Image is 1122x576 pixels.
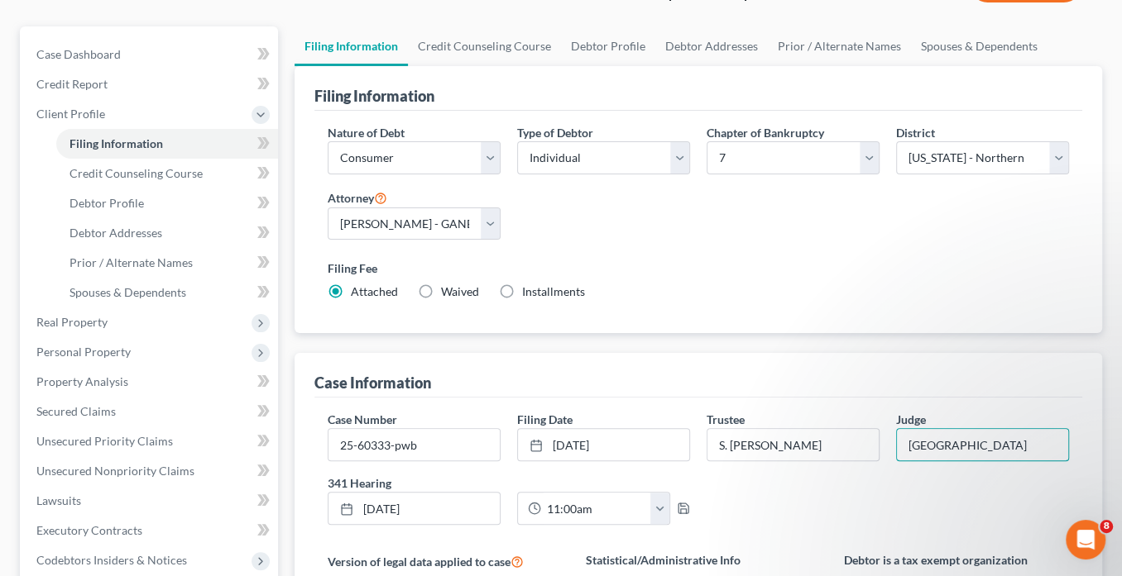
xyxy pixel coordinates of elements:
span: Lawsuits [36,493,81,507]
label: Chapter of Bankruptcy [707,124,824,141]
span: Waived [441,284,479,298]
a: Debtor Addresses [56,218,278,248]
span: Credit Report [36,77,108,91]
label: Case Number [328,411,397,428]
label: 341 Hearing [319,474,698,492]
a: Spouses & Dependents [56,278,278,307]
span: Unsecured Nonpriority Claims [36,464,194,478]
a: Credit Counseling Course [408,26,561,66]
a: Credit Counseling Course [56,159,278,188]
div: Case Information [314,373,431,393]
a: Unsecured Nonpriority Claims [23,456,278,486]
span: 8 [1100,520,1113,533]
span: Case Dashboard [36,47,121,61]
span: Spouses & Dependents [70,285,186,299]
span: Client Profile [36,107,105,121]
label: Judge [896,411,926,428]
label: Nature of Debt [328,124,405,141]
a: Debtor Profile [561,26,655,66]
span: Executory Contracts [36,523,142,537]
a: [DATE] [518,429,689,460]
label: Attorney [328,188,387,207]
span: Credit Counseling Course [70,166,203,180]
span: Installments [522,284,585,298]
span: Debtor Addresses [70,226,162,240]
input: -- : -- [541,493,651,524]
span: Prior / Alternate Names [70,255,193,269]
a: Secured Claims [23,397,278,426]
a: Spouses & Dependents [911,26,1048,66]
label: Trustee [707,411,745,428]
label: Filing Date [517,411,573,428]
label: Version of legal data applied to case [328,551,553,571]
a: Prior / Alternate Names [56,248,278,278]
label: District [896,124,935,141]
a: Case Dashboard [23,40,278,69]
span: Unsecured Priority Claims [36,434,173,448]
span: Attached [351,284,398,298]
label: Type of Debtor [517,124,593,141]
span: Real Property [36,315,108,329]
iframe: Intercom live chat [1066,520,1105,559]
a: Debtor Profile [56,188,278,218]
a: Executory Contracts [23,516,278,545]
input: Enter case number... [328,429,500,460]
input: -- [707,429,879,460]
span: Property Analysis [36,374,128,388]
a: Filing Information [56,129,278,159]
a: Credit Report [23,69,278,99]
a: Property Analysis [23,367,278,397]
span: Debtor Profile [70,196,144,210]
div: Filing Information [314,86,434,106]
a: Prior / Alternate Names [768,26,911,66]
label: Statistical/Administrative Info [586,551,811,569]
span: Filing Information [70,136,163,150]
label: Debtor is a tax exempt organization [844,551,1069,569]
span: Codebtors Insiders & Notices [36,553,187,567]
a: Unsecured Priority Claims [23,426,278,456]
a: [DATE] [328,493,500,524]
label: Filing Fee [328,259,1069,277]
a: Lawsuits [23,486,278,516]
a: Filing Information [295,26,408,66]
span: Personal Property [36,345,131,359]
span: Secured Claims [36,404,116,418]
input: -- [897,429,1068,460]
a: Debtor Addresses [655,26,768,66]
